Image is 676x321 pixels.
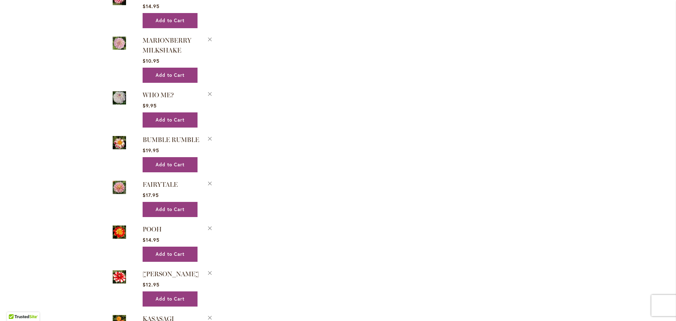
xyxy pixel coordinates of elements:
a: FAIRYTALE [143,181,178,189]
a: POOH [143,226,162,233]
span: Add to Cart [156,117,184,123]
button: Add to Cart [143,247,198,262]
img: POOH [113,224,126,240]
span: $19.95 [143,147,159,154]
button: Add to Cart [143,13,198,28]
a: YORO KOBI [113,269,126,286]
a: POOH [113,224,126,241]
span: Add to Cart [156,296,184,302]
a: [PERSON_NAME] [143,270,199,278]
button: Add to Cart [143,291,198,307]
span: Add to Cart [156,251,184,257]
span: Add to Cart [156,162,184,168]
iframe: Launch Accessibility Center [5,296,25,316]
img: BUMBLE RUMBLE [113,135,126,150]
img: MARIONBERRY MILKSHAKE [113,35,126,51]
span: Add to Cart [156,18,184,24]
a: BUMBLE RUMBLE [113,135,126,152]
span: $17.95 [143,192,159,198]
span: $9.95 [143,102,157,109]
a: BUMBLE RUMBLE [143,136,199,144]
button: Add to Cart [143,157,198,172]
span: $10.95 [143,57,159,64]
img: Who Me? [113,90,126,106]
button: Add to Cart [143,112,198,128]
img: Fairytale [113,179,126,195]
span: Add to Cart [156,206,184,212]
span: $12.95 [143,281,159,288]
img: YORO KOBI [113,269,126,285]
span: Add to Cart [156,72,184,78]
a: WHO ME? [143,91,174,99]
a: Fairytale [113,179,126,197]
span: $14.95 [143,236,159,243]
a: MARIONBERRY MILKSHAKE [113,35,126,53]
a: Who Me? [113,90,126,107]
a: MARIONBERRY MILKSHAKE [143,37,191,54]
button: Add to Cart [143,202,198,217]
button: Add to Cart [143,68,198,83]
span: $14.95 [143,3,159,10]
